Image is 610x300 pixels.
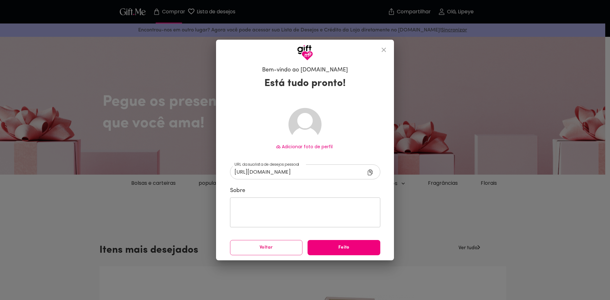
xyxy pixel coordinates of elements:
font: Está tudo pronto! [264,78,346,89]
button: Feito [308,240,380,255]
img: Avatar [288,108,322,141]
button: Voltar [230,240,303,255]
font: Bem-vindo ao [DOMAIN_NAME] [262,67,348,73]
font: Feito [338,245,349,250]
img: Logotipo GiftMe [297,45,313,61]
font: Voltar [260,245,273,250]
font: Adicionar foto de perfil [282,143,333,150]
button: fechar [376,42,391,57]
font: Sobre [230,188,245,194]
